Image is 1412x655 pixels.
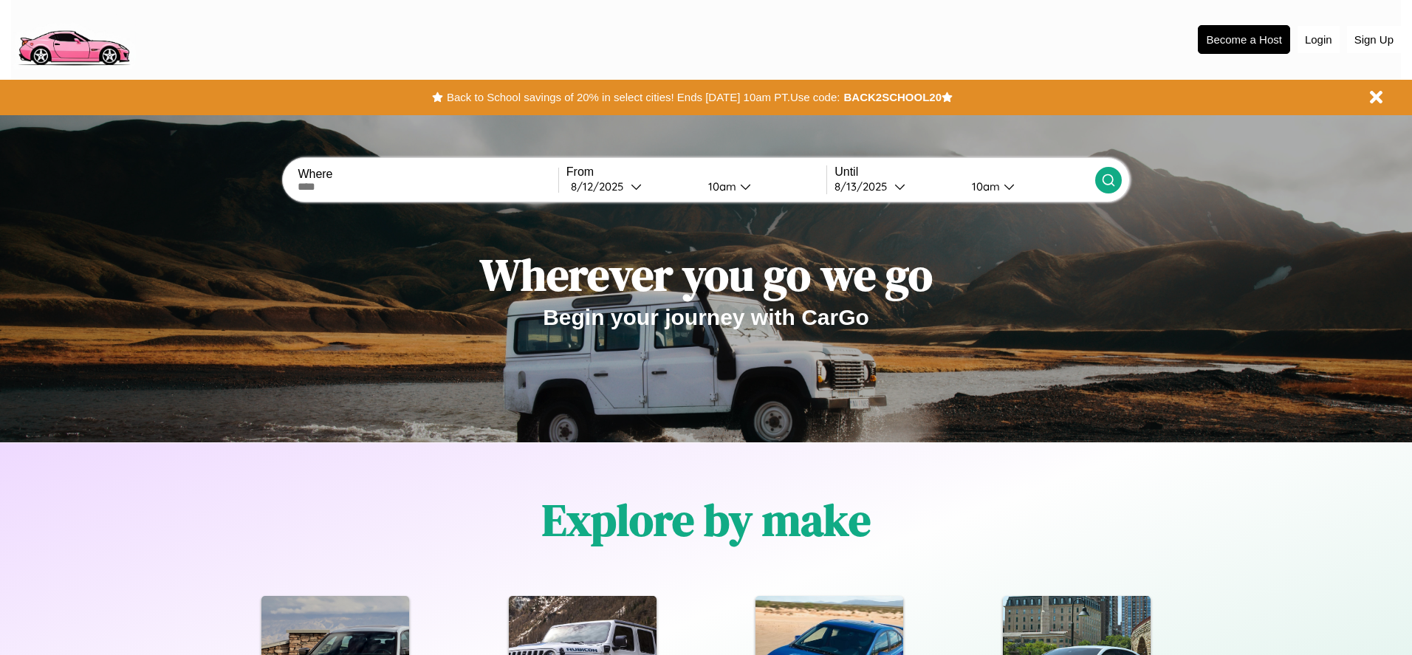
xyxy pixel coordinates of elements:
button: 10am [696,179,826,194]
div: 10am [964,179,1004,193]
button: 10am [960,179,1094,194]
div: 8 / 12 / 2025 [571,179,631,193]
div: 10am [701,179,740,193]
button: 8/12/2025 [566,179,696,194]
button: Sign Up [1347,26,1401,53]
label: From [566,165,826,179]
div: 8 / 13 / 2025 [834,179,894,193]
label: Where [298,168,558,181]
button: Login [1298,26,1340,53]
label: Until [834,165,1094,179]
img: logo [11,7,136,69]
b: BACK2SCHOOL20 [843,91,942,103]
button: Back to School savings of 20% in select cities! Ends [DATE] 10am PT.Use code: [443,87,843,108]
button: Become a Host [1198,25,1290,54]
h1: Explore by make [542,490,871,550]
